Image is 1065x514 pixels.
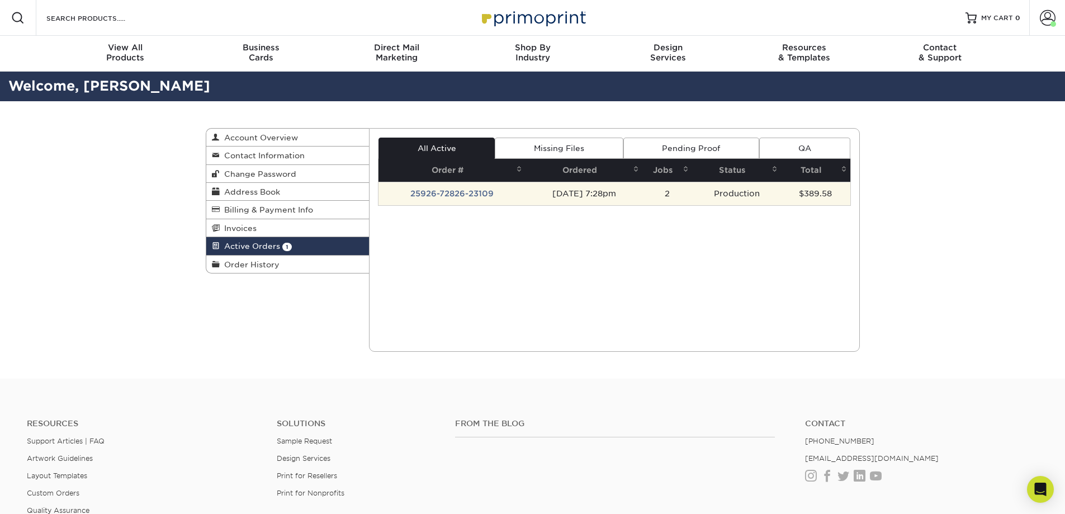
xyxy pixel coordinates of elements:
[27,454,93,463] a: Artwork Guidelines
[282,243,292,251] span: 1
[781,159,850,182] th: Total
[277,419,438,428] h4: Solutions
[277,471,337,480] a: Print for Resellers
[27,471,87,480] a: Layout Templates
[193,43,329,53] span: Business
[206,183,370,201] a: Address Book
[526,182,642,205] td: [DATE] 7:28pm
[206,129,370,147] a: Account Overview
[329,43,465,53] span: Direct Mail
[1027,476,1054,503] div: Open Intercom Messenger
[642,182,692,205] td: 2
[58,36,193,72] a: View AllProducts
[805,419,1038,428] a: Contact
[759,138,850,159] a: QA
[277,489,344,497] a: Print for Nonprofits
[465,43,600,53] span: Shop By
[58,43,193,63] div: Products
[206,165,370,183] a: Change Password
[45,11,154,25] input: SEARCH PRODUCTS.....
[220,260,280,269] span: Order History
[220,151,305,160] span: Contact Information
[872,43,1008,53] span: Contact
[736,43,872,63] div: & Templates
[277,437,332,445] a: Sample Request
[329,36,465,72] a: Direct MailMarketing
[736,43,872,53] span: Resources
[600,36,736,72] a: DesignServices
[220,224,257,233] span: Invoices
[58,43,193,53] span: View All
[623,138,759,159] a: Pending Proof
[526,159,642,182] th: Ordered
[193,36,329,72] a: BusinessCards
[477,6,589,30] img: Primoprint
[642,159,692,182] th: Jobs
[378,182,526,205] td: 25926-72826-23109
[329,43,465,63] div: Marketing
[220,169,296,178] span: Change Password
[600,43,736,63] div: Services
[220,242,280,251] span: Active Orders
[455,419,775,428] h4: From the Blog
[1015,14,1020,22] span: 0
[692,182,781,205] td: Production
[781,182,850,205] td: $389.58
[736,36,872,72] a: Resources& Templates
[692,159,781,182] th: Status
[206,237,370,255] a: Active Orders 1
[206,256,370,273] a: Order History
[220,205,313,214] span: Billing & Payment Info
[805,437,874,445] a: [PHONE_NUMBER]
[206,201,370,219] a: Billing & Payment Info
[981,13,1013,23] span: MY CART
[220,187,280,196] span: Address Book
[220,133,298,142] span: Account Overview
[277,454,330,463] a: Design Services
[805,454,939,463] a: [EMAIL_ADDRESS][DOMAIN_NAME]
[872,36,1008,72] a: Contact& Support
[600,43,736,53] span: Design
[206,219,370,237] a: Invoices
[378,138,495,159] a: All Active
[206,147,370,164] a: Contact Information
[378,159,526,182] th: Order #
[27,419,260,428] h4: Resources
[495,138,623,159] a: Missing Files
[465,36,600,72] a: Shop ByIndustry
[193,43,329,63] div: Cards
[872,43,1008,63] div: & Support
[465,43,600,63] div: Industry
[27,437,105,445] a: Support Articles | FAQ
